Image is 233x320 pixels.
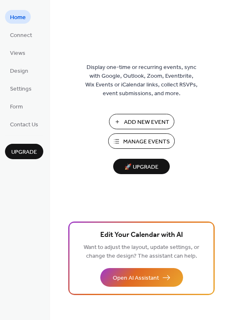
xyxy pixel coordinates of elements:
[123,138,170,146] span: Manage Events
[5,81,37,95] a: Settings
[5,10,31,24] a: Home
[10,85,32,94] span: Settings
[5,99,28,113] a: Form
[85,63,198,98] span: Display one-time or recurring events, sync with Google, Outlook, Zoom, Eventbrite, Wix Events or ...
[113,159,170,174] button: 🚀 Upgrade
[10,121,38,129] span: Contact Us
[5,64,33,77] a: Design
[109,114,174,129] button: Add New Event
[118,162,165,173] span: 🚀 Upgrade
[5,117,43,131] a: Contact Us
[5,144,43,159] button: Upgrade
[11,148,37,157] span: Upgrade
[10,67,28,76] span: Design
[113,274,159,283] span: Open AI Assistant
[124,118,169,127] span: Add New Event
[5,46,30,59] a: Views
[84,242,199,262] span: Want to adjust the layout, update settings, or change the design? The assistant can help.
[108,133,175,149] button: Manage Events
[10,13,26,22] span: Home
[5,28,37,42] a: Connect
[100,268,183,287] button: Open AI Assistant
[10,103,23,111] span: Form
[10,49,25,58] span: Views
[10,31,32,40] span: Connect
[100,229,183,241] span: Edit Your Calendar with AI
